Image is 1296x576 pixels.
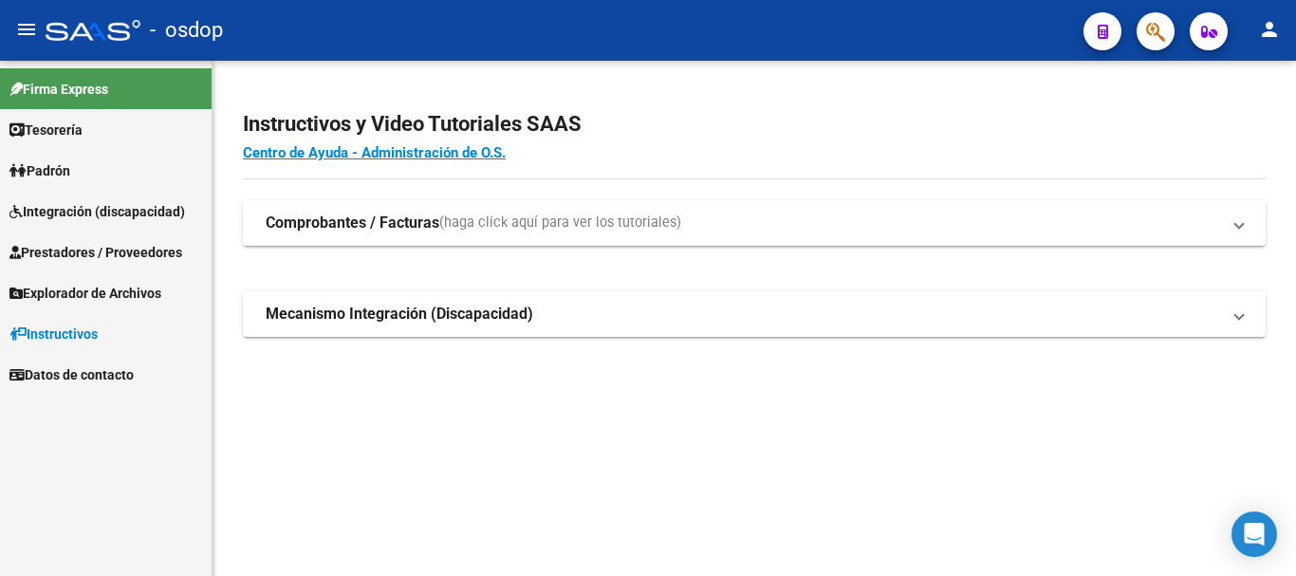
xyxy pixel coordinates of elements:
[9,79,108,100] span: Firma Express
[9,160,70,181] span: Padrón
[439,213,681,233] span: (haga click aquí para ver los tutoriales)
[243,200,1266,246] mat-expansion-panel-header: Comprobantes / Facturas(haga click aquí para ver los tutoriales)
[9,201,185,222] span: Integración (discapacidad)
[9,364,134,385] span: Datos de contacto
[266,213,439,233] strong: Comprobantes / Facturas
[9,120,83,140] span: Tesorería
[266,304,533,325] strong: Mecanismo Integración (Discapacidad)
[9,242,182,263] span: Prestadores / Proveedores
[9,324,98,344] span: Instructivos
[150,9,223,51] span: - osdop
[15,18,38,41] mat-icon: menu
[243,144,506,161] a: Centro de Ayuda - Administración de O.S.
[9,283,161,304] span: Explorador de Archivos
[1231,511,1277,557] div: Open Intercom Messenger
[243,106,1266,142] h2: Instructivos y Video Tutoriales SAAS
[243,291,1266,337] mat-expansion-panel-header: Mecanismo Integración (Discapacidad)
[1258,18,1281,41] mat-icon: person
